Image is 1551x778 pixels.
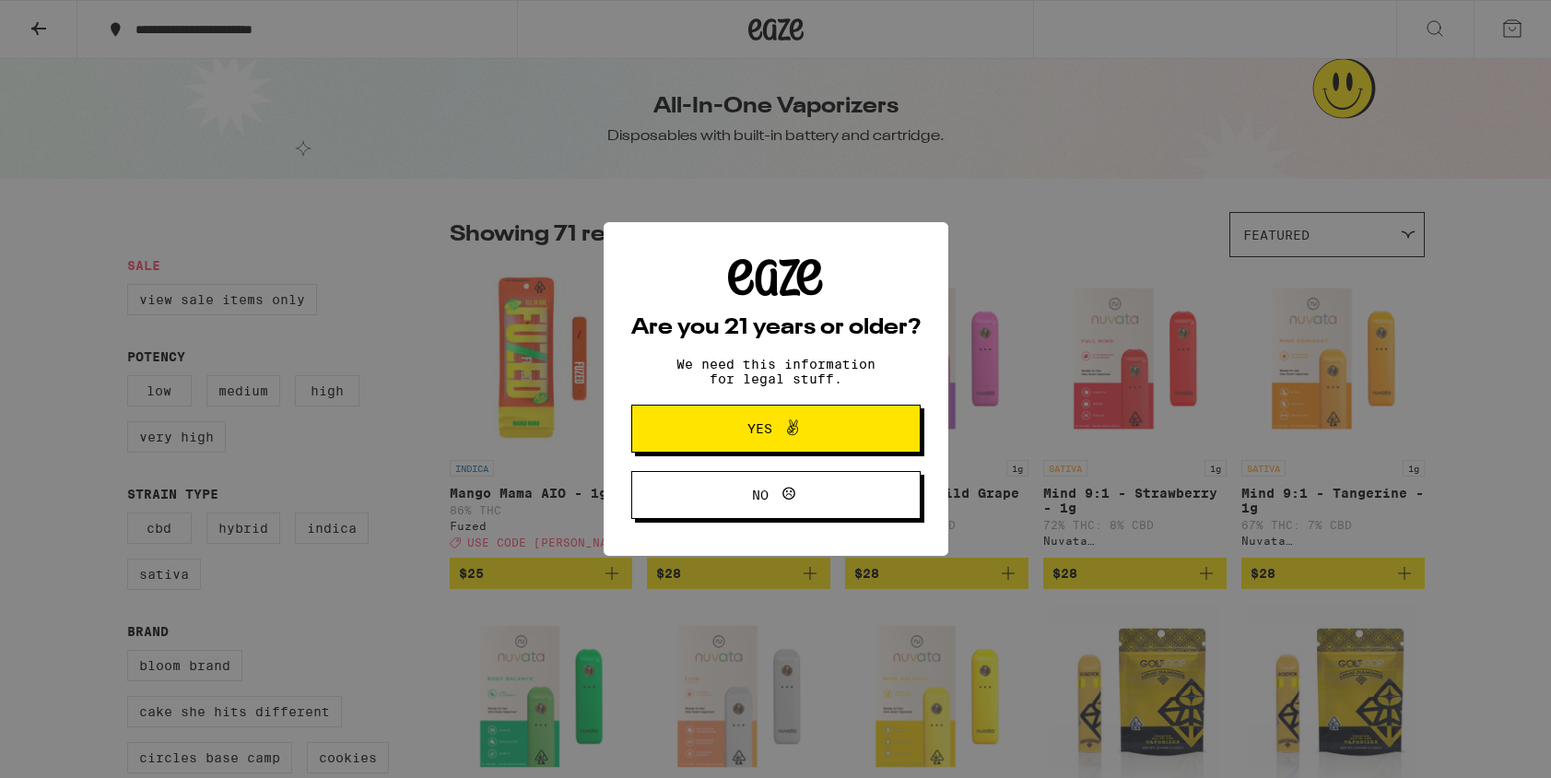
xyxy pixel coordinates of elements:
h2: Are you 21 years or older? [631,317,921,339]
span: Yes [747,422,772,435]
span: No [752,489,769,501]
button: Yes [631,405,921,453]
button: No [631,471,921,519]
p: We need this information for legal stuff. [661,357,891,386]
